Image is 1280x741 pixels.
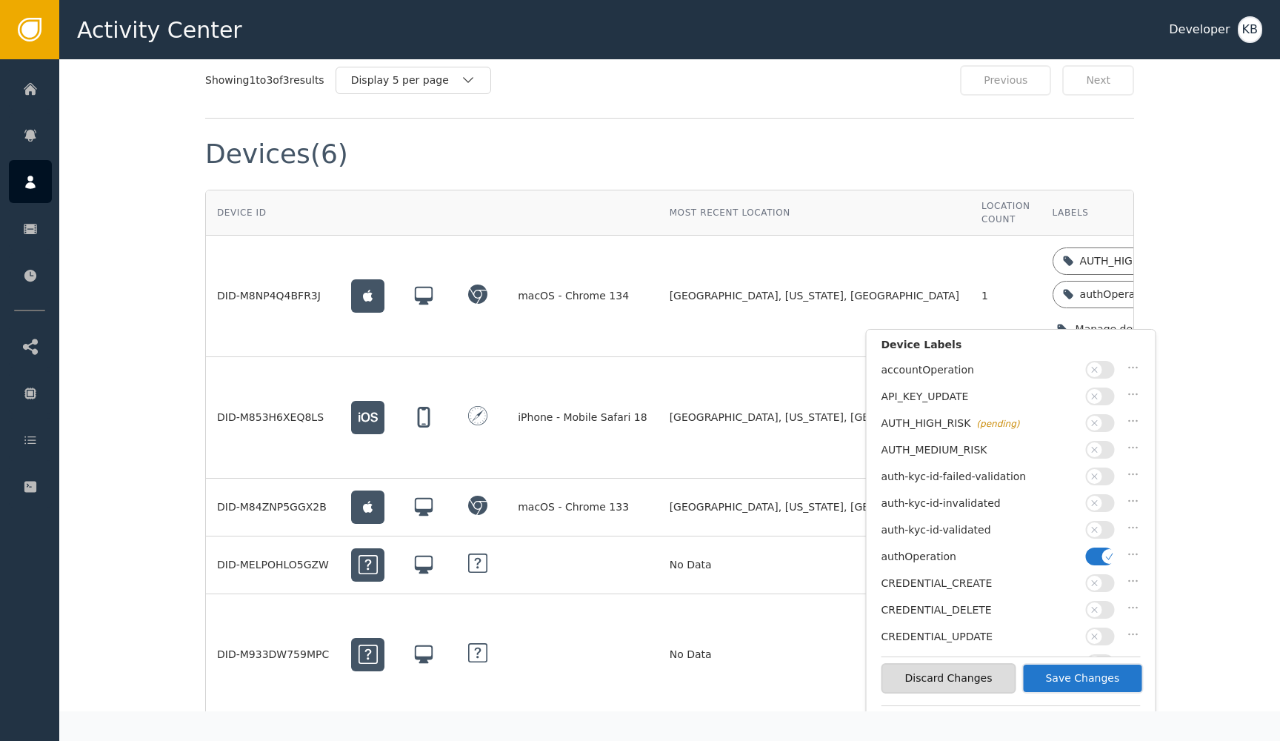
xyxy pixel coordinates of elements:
[981,288,1030,304] div: 1
[518,410,647,425] div: iPhone - Mobile Safari 18
[670,499,959,515] span: [GEOGRAPHIC_DATA], [US_STATE], [GEOGRAPHIC_DATA]
[351,73,461,88] div: Display 5 per page
[670,288,959,304] span: [GEOGRAPHIC_DATA], [US_STATE], [GEOGRAPHIC_DATA]
[1076,322,1192,337] div: Manage device labels
[670,557,712,573] span: No Data
[881,549,1079,565] div: authOperation
[976,419,1019,429] span: (pending)
[1053,314,1218,345] button: Manage device labels
[77,13,242,47] span: Activity Center
[205,73,324,88] div: Showing 1 to 3 of 3 results
[881,663,1016,694] button: Discard Changes
[881,576,1079,591] div: CREDENTIAL_CREATE
[881,416,1079,431] div: AUTH_HIGH_RISK
[881,710,1141,727] label: Label Name
[217,410,329,425] div: DID-M853H6XEQ8LS
[881,629,1079,645] div: CREDENTIAL_UPDATE
[217,288,329,304] div: DID-M8NP4Q4BFR3J
[1169,21,1230,39] div: Developer
[881,442,1079,458] div: AUTH_MEDIUM_RISK
[659,190,970,236] th: Most Recent Location
[1080,253,1170,269] div: AUTH_HIGH_RISK
[206,190,340,236] th: Device ID
[1238,16,1262,43] button: KB
[518,288,647,304] div: macOS - Chrome 134
[205,141,348,167] div: Devices (6)
[881,602,1079,618] div: CREDENTIAL_DELETE
[217,557,329,573] div: DID-MELPOHLO5GZW
[881,522,1079,538] div: auth-kyc-id-validated
[1041,190,1229,236] th: Labels
[1080,287,1156,302] div: authOperation
[518,499,647,515] div: macOS - Chrome 133
[881,496,1079,511] div: auth-kyc-id-invalidated
[881,469,1079,485] div: auth-kyc-id-failed-validation
[670,647,712,662] span: No Data
[217,499,329,515] div: DID-M84ZNP5GGX2B
[970,190,1041,236] th: Location Count
[217,647,329,662] div: DID-M933DW759MPC
[881,337,1141,360] div: Device Labels
[336,67,491,94] button: Display 5 per page
[1021,663,1143,694] button: Save Changes
[881,362,1079,378] div: accountOperation
[670,410,959,425] span: [GEOGRAPHIC_DATA], [US_STATE], [GEOGRAPHIC_DATA]
[881,656,1079,671] div: DEVICE_SEEN_ONCE
[881,389,1079,405] div: API_KEY_UPDATE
